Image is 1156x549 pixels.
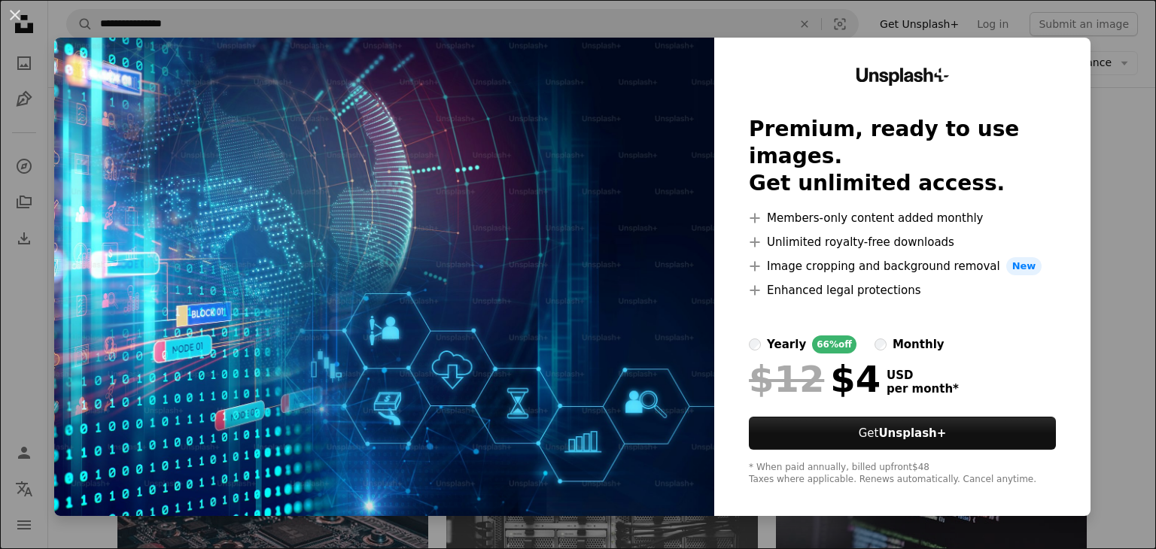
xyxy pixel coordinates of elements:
li: Unlimited royalty-free downloads [749,233,1056,251]
div: 66% off [812,335,856,353]
li: Members-only content added monthly [749,209,1056,227]
li: Enhanced legal protections [749,281,1056,299]
button: GetUnsplash+ [749,417,1056,450]
div: * When paid annually, billed upfront $48 Taxes where applicable. Renews automatically. Cancel any... [749,462,1056,486]
li: Image cropping and background removal [749,257,1056,275]
input: yearly66%off [749,338,761,350]
input: monthly [875,338,887,350]
h2: Premium, ready to use images. Get unlimited access. [749,116,1056,197]
span: $12 [749,359,824,399]
div: monthly [893,335,945,353]
span: USD [887,369,959,382]
span: New [1006,257,1042,275]
div: yearly [767,335,806,353]
strong: Unsplash+ [878,426,946,440]
span: per month * [887,382,959,396]
div: $4 [749,359,881,399]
